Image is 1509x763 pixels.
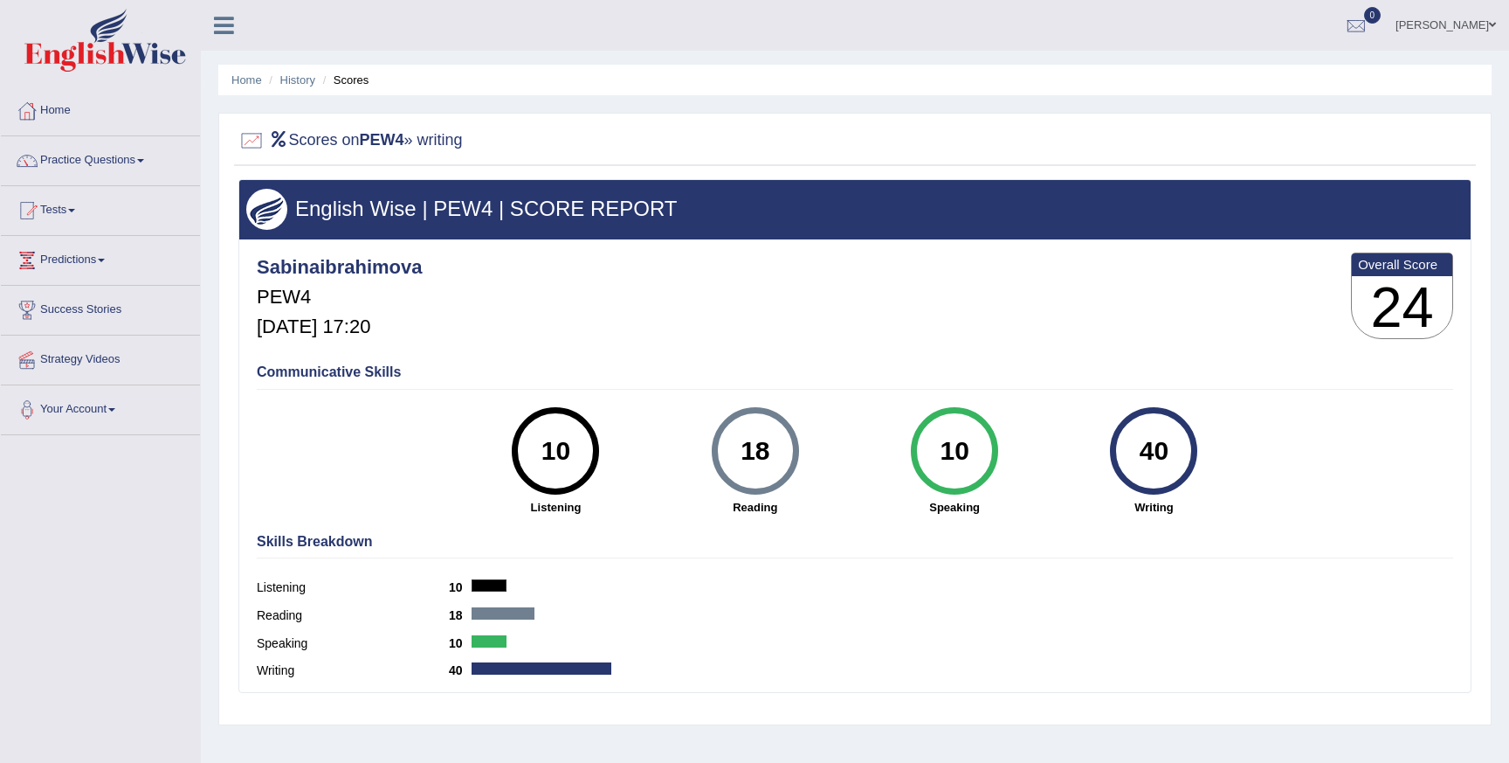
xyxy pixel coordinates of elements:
div: 18 [723,414,787,488]
strong: Speaking [864,499,1045,516]
b: 10 [449,636,472,650]
div: 40 [1122,414,1186,488]
h4: Sabinaibrahimova [257,257,423,278]
a: Home [231,73,262,87]
label: Writing [257,662,449,680]
b: 10 [449,580,472,594]
b: PEW4 [360,131,404,149]
a: Practice Questions [1,136,200,180]
a: Your Account [1,385,200,429]
a: Strategy Videos [1,336,200,379]
b: Overall Score [1358,257,1446,272]
a: History [280,73,315,87]
h2: Scores on » writing [238,128,463,154]
h5: PEW4 [257,287,423,308]
label: Reading [257,607,449,625]
strong: Reading [665,499,846,516]
a: Predictions [1,236,200,280]
h5: [DATE] 17:20 [257,316,423,337]
div: 10 [524,414,588,488]
h4: Communicative Skills [257,364,1453,380]
label: Listening [257,579,449,597]
a: Success Stories [1,286,200,329]
strong: Writing [1063,499,1244,516]
h3: English Wise | PEW4 | SCORE REPORT [246,198,1464,220]
strong: Listening [465,499,646,516]
b: 18 [449,608,472,622]
div: 10 [922,414,986,488]
a: Home [1,87,200,130]
b: 40 [449,663,472,677]
li: Scores [319,72,369,88]
h4: Skills Breakdown [257,534,1453,550]
img: wings.png [246,189,287,230]
label: Speaking [257,635,449,653]
span: 0 [1364,7,1382,24]
h3: 24 [1352,276,1452,339]
a: Tests [1,186,200,230]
